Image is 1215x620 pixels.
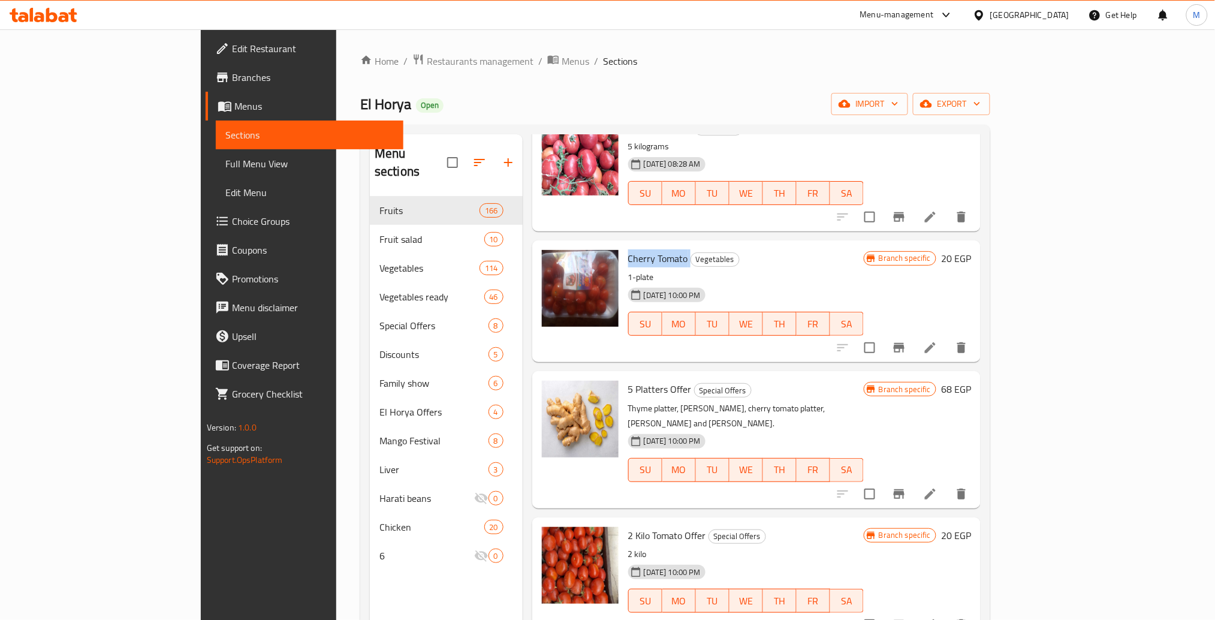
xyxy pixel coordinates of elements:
[857,335,882,360] span: Select to update
[489,550,503,562] span: 0
[628,547,864,562] p: 2 kilo
[379,290,484,304] span: Vegetables ready
[379,347,489,362] div: Discounts
[830,458,864,482] button: SA
[923,487,937,501] a: Edit menu item
[375,145,447,180] h2: Menu sections
[474,491,489,505] svg: Inactive section
[542,381,619,458] img: 5 Platters Offer
[484,232,504,246] div: items
[885,203,913,231] button: Branch-specific-item
[628,458,662,482] button: SU
[379,462,489,477] span: Liver
[729,312,763,336] button: WE
[370,225,523,254] div: Fruit salad10
[547,53,589,69] a: Menus
[734,461,758,478] span: WE
[465,148,494,177] span: Sort sections
[232,358,394,372] span: Coverage Report
[403,54,408,68] li: /
[990,8,1069,22] div: [GEOGRAPHIC_DATA]
[662,181,696,205] button: MO
[225,185,394,200] span: Edit Menu
[489,349,503,360] span: 5
[489,407,503,418] span: 4
[768,185,792,202] span: TH
[206,264,404,293] a: Promotions
[484,520,504,534] div: items
[379,491,474,505] span: Harati beans
[947,333,976,362] button: delete
[701,315,725,333] span: TU
[841,97,899,112] span: import
[768,592,792,610] span: TH
[941,250,971,267] h6: 20 EGP
[562,54,589,68] span: Menus
[379,232,484,246] span: Fruit salad
[206,63,404,92] a: Branches
[379,405,489,419] span: El Horya Offers
[206,293,404,322] a: Menu disclaimer
[696,181,729,205] button: TU
[379,203,480,218] div: Fruits
[701,592,725,610] span: TU
[801,315,825,333] span: FR
[360,53,990,69] nav: breadcrumb
[379,261,480,275] div: Vegetables
[232,387,394,401] span: Grocery Checklist
[835,185,859,202] span: SA
[639,290,706,301] span: [DATE] 10:00 PM
[923,210,937,224] a: Edit menu item
[440,150,465,175] span: Select all sections
[416,100,444,110] span: Open
[835,461,859,478] span: SA
[801,592,825,610] span: FR
[485,291,503,303] span: 46
[379,520,484,534] span: Chicken
[667,461,691,478] span: MO
[729,589,763,613] button: WE
[238,420,257,435] span: 1.0.0
[763,458,797,482] button: TH
[634,315,658,333] span: SU
[628,139,864,154] p: 5 kilograms
[628,380,692,398] span: 5 Platters Offer
[206,351,404,380] a: Coverage Report
[489,376,504,390] div: items
[370,513,523,541] div: Chicken20
[489,318,504,333] div: items
[628,312,662,336] button: SU
[734,185,758,202] span: WE
[379,376,489,390] span: Family show
[734,315,758,333] span: WE
[485,234,503,245] span: 10
[412,53,533,69] a: Restaurants management
[913,93,990,115] button: export
[797,312,830,336] button: FR
[207,452,283,468] a: Support.OpsPlatform
[370,196,523,225] div: Fruits166
[206,34,404,63] a: Edit Restaurant
[379,318,489,333] div: Special Offers
[542,250,619,327] img: Cherry Tomato
[941,119,971,136] h6: 44 EGP
[763,181,797,205] button: TH
[379,549,474,563] div: 6
[427,54,533,68] span: Restaurants management
[662,458,696,482] button: MO
[542,527,619,604] img: 2 Kilo Tomato Offer
[835,315,859,333] span: SA
[797,458,830,482] button: FR
[696,589,729,613] button: TU
[207,420,236,435] span: Version:
[379,434,489,448] span: Mango Festival
[701,461,725,478] span: TU
[639,567,706,578] span: [DATE] 10:00 PM
[232,329,394,344] span: Upsell
[225,156,394,171] span: Full Menu View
